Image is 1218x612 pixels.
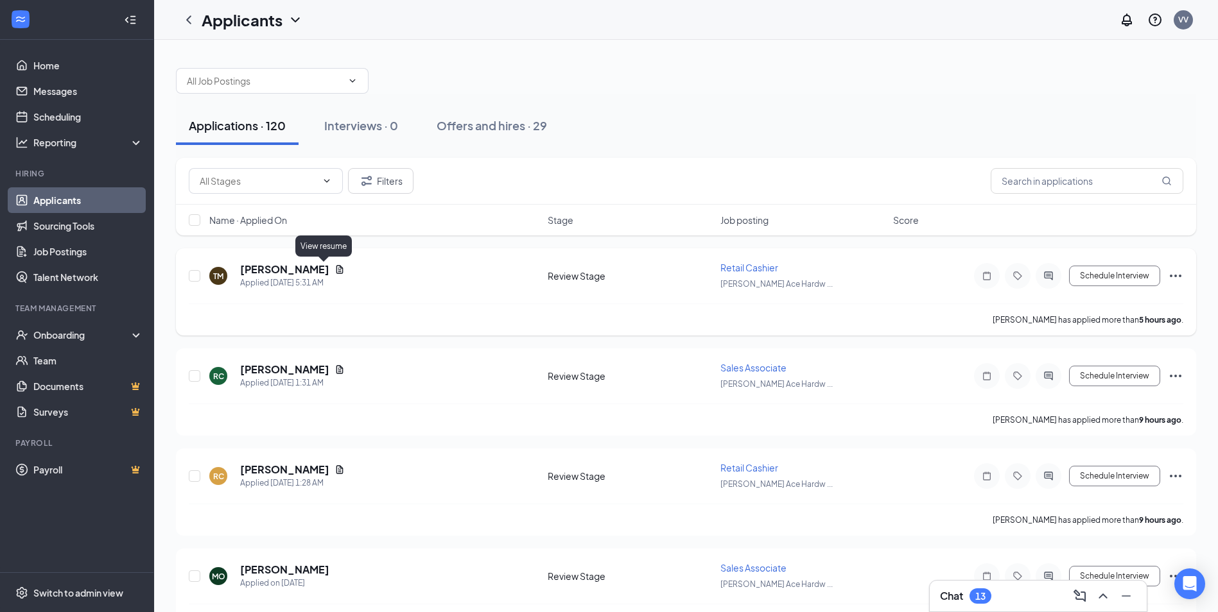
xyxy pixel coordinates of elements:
[189,117,286,133] div: Applications · 120
[240,362,329,377] h5: [PERSON_NAME]
[213,471,224,482] div: RC
[335,364,345,375] svg: Document
[1168,568,1183,584] svg: Ellipses
[33,348,143,373] a: Team
[33,457,143,482] a: PayrollCrown
[1069,566,1160,586] button: Schedule Interview
[1041,271,1056,281] svg: ActiveChat
[548,269,713,282] div: Review Stage
[240,563,329,577] h5: [PERSON_NAME]
[1139,415,1181,425] b: 9 hours ago
[548,470,713,482] div: Review Stage
[200,174,317,188] input: All Stages
[15,303,141,314] div: Team Management
[33,187,143,213] a: Applicants
[1069,266,1160,286] button: Schedule Interview
[1147,12,1163,28] svg: QuestionInfo
[202,9,283,31] h1: Applicants
[324,117,398,133] div: Interviews · 0
[213,371,224,382] div: RC
[1069,366,1160,386] button: Schedule Interview
[240,377,345,389] div: Applied [DATE] 1:31 AM
[720,462,778,473] span: Retail Cashier
[288,12,303,28] svg: ChevronDown
[1010,471,1025,481] svg: Tag
[33,78,143,104] a: Messages
[348,168,413,194] button: Filter Filters
[1093,586,1113,606] button: ChevronUp
[1119,12,1135,28] svg: Notifications
[14,13,27,26] svg: WorkstreamLogo
[33,373,143,399] a: DocumentsCrown
[15,438,141,448] div: Payroll
[33,136,144,149] div: Reporting
[1041,571,1056,581] svg: ActiveChat
[33,239,143,264] a: Job Postings
[1139,315,1181,325] b: 5 hours ago
[940,589,963,603] h3: Chat
[1139,515,1181,525] b: 9 hours ago
[15,586,28,599] svg: Settings
[720,562,787,574] span: Sales Associate
[1168,468,1183,484] svg: Ellipses
[240,463,329,477] h5: [PERSON_NAME]
[240,577,329,590] div: Applied on [DATE]
[240,262,329,276] h5: [PERSON_NAME]
[1168,368,1183,384] svg: Ellipses
[720,579,833,589] span: [PERSON_NAME] Ace Hardw ...
[993,314,1183,325] p: [PERSON_NAME] has applied more than .
[15,328,28,341] svg: UserCheck
[1072,588,1088,604] svg: ComposeMessage
[212,571,225,582] div: MO
[1174,568,1205,599] div: Open Intercom Messenger
[979,471,995,481] svg: Note
[1118,588,1134,604] svg: Minimize
[33,53,143,78] a: Home
[295,235,352,257] div: View resume
[720,262,778,273] span: Retail Cashier
[335,464,345,475] svg: Document
[187,74,342,88] input: All Job Postings
[1069,466,1160,486] button: Schedule Interview
[33,399,143,425] a: SurveysCrown
[322,176,332,186] svg: ChevronDown
[33,264,143,290] a: Talent Network
[335,264,345,275] svg: Document
[1041,371,1056,381] svg: ActiveChat
[548,570,713,582] div: Review Stage
[720,214,769,226] span: Job posting
[893,214,919,226] span: Score
[1010,371,1025,381] svg: Tag
[240,276,345,289] div: Applied [DATE] 5:31 AM
[979,271,995,281] svg: Note
[1041,471,1056,481] svg: ActiveChat
[359,173,374,189] svg: Filter
[991,168,1183,194] input: Search in applications
[1070,586,1090,606] button: ComposeMessage
[33,104,143,130] a: Scheduling
[720,379,833,389] span: [PERSON_NAME] Ace Hardw ...
[979,371,995,381] svg: Note
[33,586,123,599] div: Switch to admin view
[1178,14,1188,25] div: VV
[993,514,1183,525] p: [PERSON_NAME] has applied more than .
[720,279,833,289] span: [PERSON_NAME] Ace Hardw ...
[1010,571,1025,581] svg: Tag
[1168,268,1183,284] svg: Ellipses
[1095,588,1111,604] svg: ChevronUp
[1010,271,1025,281] svg: Tag
[1116,586,1136,606] button: Minimize
[15,168,141,179] div: Hiring
[548,214,573,226] span: Stage
[720,479,833,489] span: [PERSON_NAME] Ace Hardw ...
[213,271,223,282] div: TM
[975,591,986,602] div: 13
[33,328,132,341] div: Onboarding
[33,213,143,239] a: Sourcing Tools
[209,214,287,226] span: Name · Applied On
[124,13,137,26] svg: Collapse
[437,117,547,133] div: Offers and hires · 29
[181,12,196,28] svg: ChevronLeft
[548,370,713,382] div: Review Stage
